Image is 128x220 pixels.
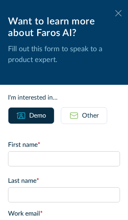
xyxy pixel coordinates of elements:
div: Other [82,111,99,120]
label: First name [8,140,120,150]
div: Demo [29,111,46,120]
label: Work email [8,209,120,218]
label: Last name [8,176,120,186]
div: I'm interested in... [8,93,120,102]
p: Fill out this form to speak to a product expert. [8,44,120,66]
div: Want to learn more about Faros AI? [8,16,120,39]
